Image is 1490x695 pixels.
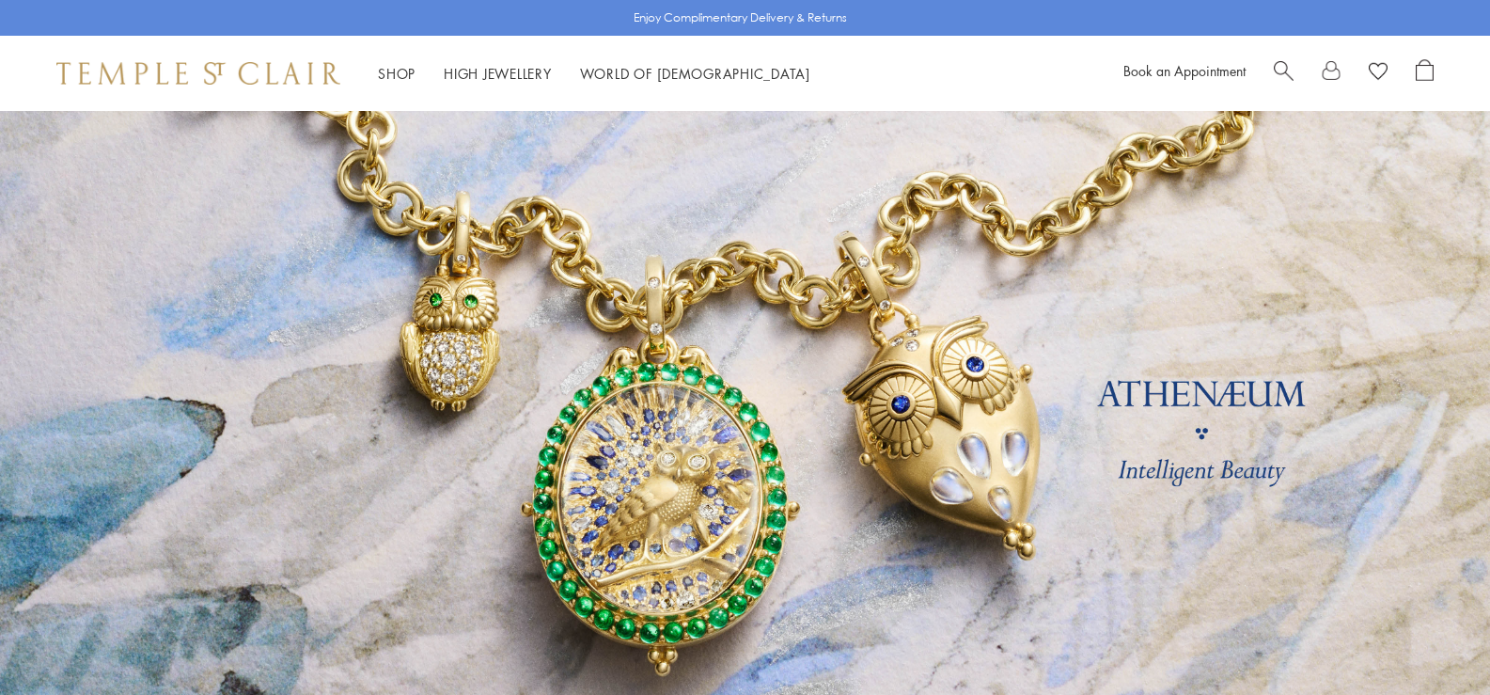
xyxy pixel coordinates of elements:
[1123,61,1246,80] a: Book an Appointment
[1274,59,1294,87] a: Search
[444,64,552,83] a: High JewelleryHigh Jewellery
[378,62,810,86] nav: Main navigation
[378,64,416,83] a: ShopShop
[580,64,810,83] a: World of [DEMOGRAPHIC_DATA]World of [DEMOGRAPHIC_DATA]
[56,62,340,85] img: Temple St. Clair
[1416,59,1434,87] a: Open Shopping Bag
[1369,59,1388,87] a: View Wishlist
[634,8,847,27] p: Enjoy Complimentary Delivery & Returns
